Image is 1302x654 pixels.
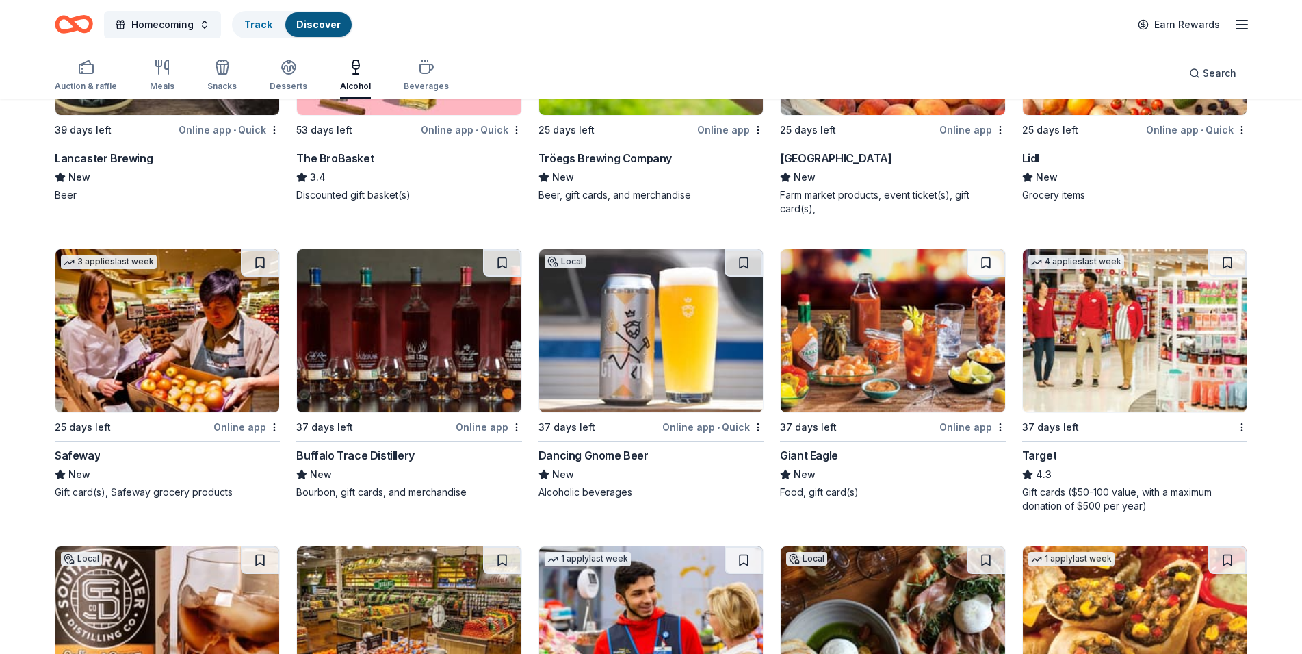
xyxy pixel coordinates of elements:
[55,447,100,464] div: Safeway
[939,121,1006,138] div: Online app
[61,552,102,566] div: Local
[55,486,280,499] div: Gift card(s), Safeway grocery products
[55,249,279,412] img: Image for Safeway
[545,552,631,566] div: 1 apply last week
[1022,486,1247,513] div: Gift cards ($50-100 value, with a maximum donation of $500 per year)
[55,249,280,499] a: Image for Safeway3 applieslast week25 days leftOnline appSafewayNewGift card(s), Safeway grocery ...
[1201,125,1203,136] span: •
[780,447,838,464] div: Giant Eagle
[1022,419,1079,436] div: 37 days left
[538,486,764,499] div: Alcoholic beverages
[340,81,371,92] div: Alcohol
[939,418,1006,436] div: Online app
[538,150,672,166] div: Tröegs Brewing Company
[1022,122,1078,138] div: 25 days left
[781,249,1004,412] img: Image for Giant Eagle
[456,418,522,436] div: Online app
[55,419,111,436] div: 25 days left
[131,16,194,33] span: Homecoming
[296,188,521,202] div: Discounted gift basket(s)
[780,188,1005,216] div: Farm market products, event ticket(s), gift card(s),
[697,121,764,138] div: Online app
[150,81,174,92] div: Meals
[296,419,353,436] div: 37 days left
[1036,466,1052,483] span: 4.3
[538,419,595,436] div: 37 days left
[662,418,764,436] div: Online app Quick
[421,121,522,138] div: Online app Quick
[61,255,157,269] div: 3 applies last week
[296,122,352,138] div: 53 days left
[1028,255,1124,269] div: 4 applies last week
[552,169,574,186] span: New
[1146,121,1247,138] div: Online app Quick
[233,125,236,136] span: •
[786,552,827,566] div: Local
[104,11,221,38] button: Homecoming
[780,249,1005,499] a: Image for Giant Eagle37 days leftOnline appGiant EagleNewFood, gift card(s)
[780,122,836,138] div: 25 days left
[780,150,891,166] div: [GEOGRAPHIC_DATA]
[476,125,478,136] span: •
[404,53,449,99] button: Beverages
[55,188,280,202] div: Beer
[68,169,90,186] span: New
[1130,12,1228,37] a: Earn Rewards
[538,122,595,138] div: 25 days left
[296,447,414,464] div: Buffalo Trace Distillery
[1022,249,1247,513] a: Image for Target4 applieslast week37 days leftTarget4.3Gift cards ($50-100 value, with a maximum ...
[1036,169,1058,186] span: New
[404,81,449,92] div: Beverages
[717,422,720,433] span: •
[1022,150,1039,166] div: Lidl
[780,419,837,436] div: 37 days left
[296,150,374,166] div: The BroBasket
[340,53,371,99] button: Alcohol
[1028,552,1115,566] div: 1 apply last week
[1022,447,1057,464] div: Target
[780,486,1005,499] div: Food, gift card(s)
[179,121,280,138] div: Online app Quick
[150,53,174,99] button: Meals
[794,169,816,186] span: New
[538,249,764,499] a: Image for Dancing Gnome BeerLocal37 days leftOnline app•QuickDancing Gnome BeerNewAlcoholic bever...
[794,466,816,483] span: New
[310,466,332,483] span: New
[539,249,763,412] img: Image for Dancing Gnome Beer
[207,53,237,99] button: Snacks
[244,18,272,30] a: Track
[55,81,117,92] div: Auction & raffle
[232,11,353,38] button: TrackDiscover
[538,447,649,464] div: Dancing Gnome Beer
[68,466,90,483] span: New
[55,122,112,138] div: 39 days left
[55,150,153,166] div: Lancaster Brewing
[1178,60,1247,87] button: Search
[207,81,237,92] div: Snacks
[552,466,574,483] span: New
[296,249,521,499] a: Image for Buffalo Trace Distillery37 days leftOnline appBuffalo Trace DistilleryNewBourbon, gift ...
[1023,249,1247,412] img: Image for Target
[296,486,521,499] div: Bourbon, gift cards, and merchandise
[538,188,764,202] div: Beer, gift cards, and merchandise
[55,8,93,40] a: Home
[1203,65,1236,81] span: Search
[310,169,326,186] span: 3.4
[1022,188,1247,202] div: Grocery items
[270,81,307,92] div: Desserts
[296,18,341,30] a: Discover
[545,255,586,268] div: Local
[55,53,117,99] button: Auction & raffle
[270,53,307,99] button: Desserts
[297,249,521,412] img: Image for Buffalo Trace Distillery
[213,418,280,436] div: Online app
